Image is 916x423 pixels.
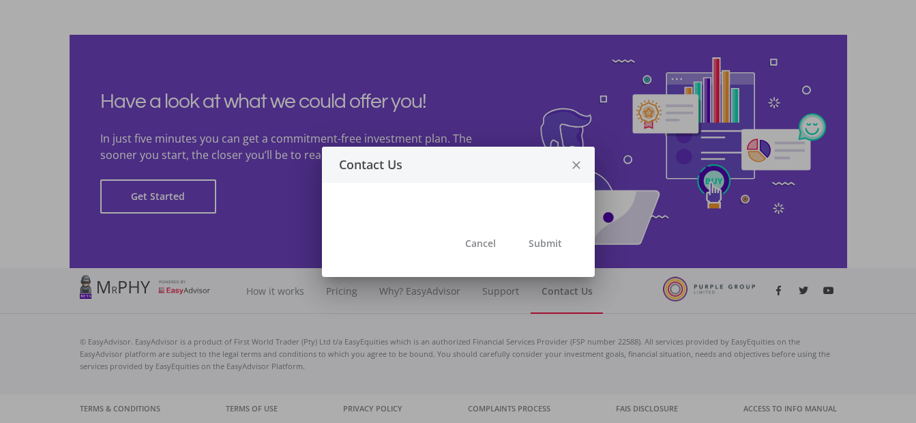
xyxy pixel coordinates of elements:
button: close [559,147,595,183]
div: Contact Us [322,155,559,174]
i: close [570,147,583,184]
ee-modal: Contact Us [322,147,595,277]
button: Cancel [449,227,512,261]
button: Submit [512,227,578,261]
